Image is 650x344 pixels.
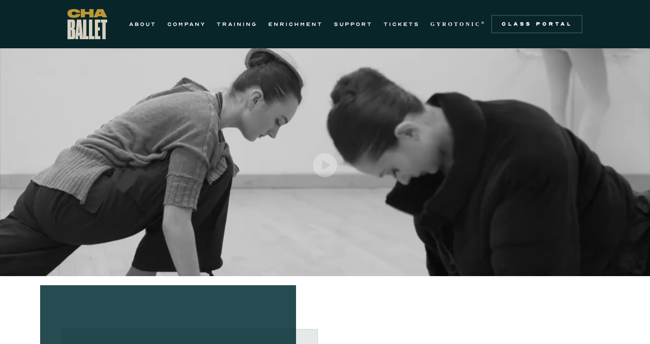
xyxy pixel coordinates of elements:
[431,21,481,27] strong: GYROTONIC
[68,9,107,39] a: home
[334,19,373,30] a: SUPPORT
[268,19,323,30] a: ENRICHMENT
[217,19,257,30] a: TRAINING
[497,21,577,28] div: Class Portal
[167,19,206,30] a: COMPANY
[491,15,582,33] a: Class Portal
[481,21,486,25] sup: ®
[384,19,420,30] a: TICKETS
[129,19,156,30] a: ABOUT
[431,19,486,30] a: GYROTONIC®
